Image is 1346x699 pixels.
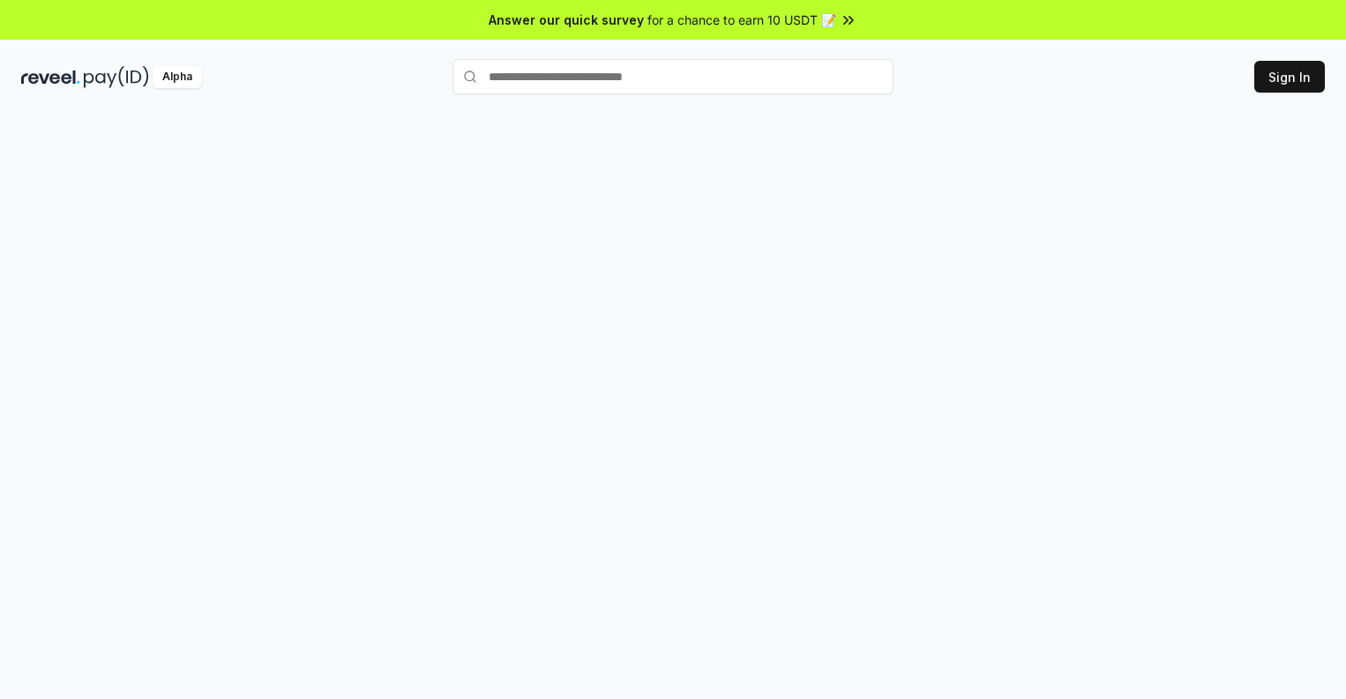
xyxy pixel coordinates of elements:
[21,66,80,88] img: reveel_dark
[489,11,644,29] span: Answer our quick survey
[84,66,149,88] img: pay_id
[1254,61,1325,93] button: Sign In
[647,11,836,29] span: for a chance to earn 10 USDT 📝
[153,66,202,88] div: Alpha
